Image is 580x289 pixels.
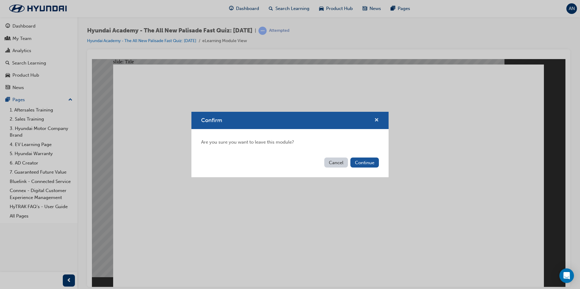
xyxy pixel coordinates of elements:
button: Cancel [324,158,348,168]
div: Open Intercom Messenger [559,268,574,283]
div: Are you sure you want to leave this module? [191,129,389,155]
span: cross-icon [374,118,379,123]
button: Continue [350,158,379,168]
span: Confirm [201,117,222,124]
button: cross-icon [374,117,379,124]
div: Confirm [191,112,389,177]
